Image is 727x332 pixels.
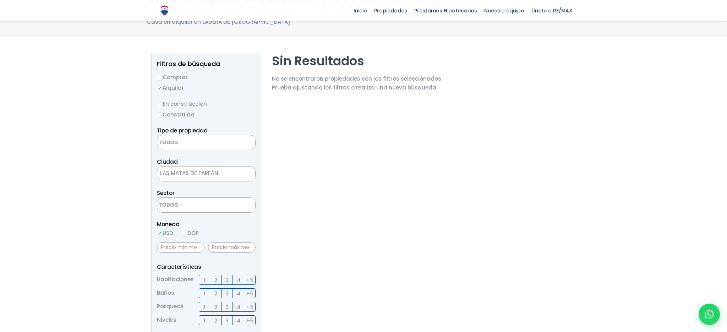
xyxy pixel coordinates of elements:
[225,276,229,284] span: 3
[157,135,226,151] textarea: Search
[246,303,253,311] span: +5
[237,316,240,325] span: 4
[225,316,229,325] span: 3
[157,73,256,82] label: Comprar
[225,303,229,311] span: 3
[157,83,256,92] label: Alquilar
[237,276,240,284] span: 4
[237,289,240,298] span: 4
[157,231,163,236] input: USD
[481,5,528,16] span: Nuestro equipo
[182,231,187,236] input: DOP
[237,168,248,180] button: Remove all items
[246,276,253,284] span: +5
[237,303,240,311] span: 4
[157,60,256,67] h2: Filtros de búsqueda
[182,229,199,238] label: DOP
[157,315,176,325] span: Niveles
[157,99,256,108] label: En construcción
[157,275,194,285] span: Habitaciones
[147,17,290,26] li: Casa en alquiler en LADERA DE [GEOGRAPHIC_DATA]
[350,5,371,16] span: Inicio
[157,189,175,197] span: Sector
[157,86,163,91] input: Alquilar
[157,220,256,229] span: Moneda
[157,75,163,81] input: Comprar
[157,168,237,178] span: LAS MATAS DE FARFÁN
[208,242,256,253] input: Precio máximo
[214,276,217,284] span: 2
[528,5,576,16] span: Únete a RE/MAX
[245,171,248,177] span: ×
[204,276,206,284] span: 1
[204,316,206,325] span: 1
[272,53,442,69] h2: Sin Resultados
[411,5,481,16] span: Préstamos Hipotecarios
[272,74,442,92] p: No se encontraron propiedades con los filtros seleccionados. Prueba ajustando los filtros o reali...
[157,198,226,213] textarea: Search
[246,289,253,298] span: +5
[157,229,173,238] label: USD
[157,112,163,118] input: Construida
[157,158,178,165] span: Ciudad
[204,289,206,298] span: 1
[204,303,206,311] span: 1
[214,289,217,298] span: 2
[225,289,229,298] span: 3
[157,127,208,134] span: Tipo de propiedad
[246,316,253,325] span: +5
[157,110,256,119] label: Construida
[214,303,217,311] span: 2
[157,102,163,107] input: En construcción
[157,288,174,298] span: Baños
[157,262,256,271] p: Características
[158,5,171,17] img: Logo de REMAX
[214,316,217,325] span: 2
[157,166,256,181] span: LAS MATAS DE FARFÁN
[157,302,184,312] span: Parqueos
[371,5,411,16] span: Propiedades
[157,242,204,253] input: Precio mínimo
